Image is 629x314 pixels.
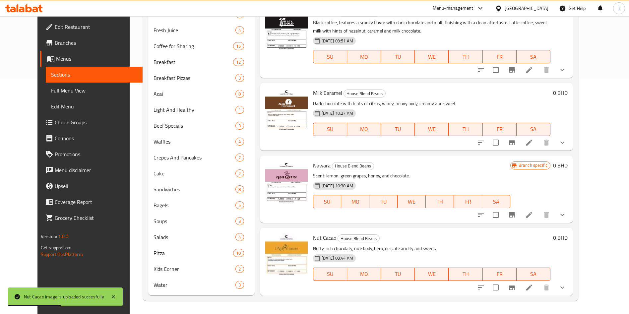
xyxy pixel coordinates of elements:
button: MO [347,123,381,136]
button: sort-choices [473,207,489,223]
button: show more [554,207,570,223]
button: show more [554,135,570,151]
button: SA [517,123,550,136]
a: Edit Restaurant [40,19,143,35]
a: Coverage Report [40,194,143,210]
a: Full Menu View [46,83,143,98]
span: FR [457,197,479,207]
span: Acai [154,90,235,98]
span: 3 [236,218,243,224]
button: TH [449,50,482,63]
span: SA [485,197,508,207]
a: Support.OpsPlatform [41,250,83,259]
h6: 0 BHD [553,88,568,97]
div: items [235,122,244,130]
div: Kids Corner2 [148,261,254,277]
img: Black Gold [265,8,308,50]
span: Sections [51,71,137,79]
button: SA [517,268,550,281]
div: Waffles4 [148,134,254,150]
span: FR [485,52,514,62]
span: J [618,5,620,12]
button: delete [538,135,554,151]
img: Nawara [265,161,308,203]
span: Fresh Juice [154,26,235,34]
button: SU [313,195,342,208]
span: 2 [236,266,243,272]
span: Edit Menu [51,102,137,110]
button: SU [313,268,347,281]
span: SU [316,197,339,207]
div: items [235,154,244,161]
span: Full Menu View [51,87,137,94]
div: items [233,58,244,66]
span: TH [451,269,480,279]
a: Coupons [40,130,143,146]
button: show more [554,280,570,295]
div: Salads4 [148,229,254,245]
span: WE [417,52,446,62]
span: Crepes And Pancakes [154,154,235,161]
div: Soups [154,217,235,225]
span: WE [417,124,446,134]
button: TU [381,268,415,281]
span: Light And Healthy [154,106,235,114]
div: items [235,201,244,209]
button: TH [449,268,482,281]
button: TU [369,195,398,208]
a: Sections [46,67,143,83]
span: TU [372,197,395,207]
div: Acai8 [148,86,254,102]
div: Fresh Juice4 [148,22,254,38]
button: Branch-specific-item [504,280,520,295]
button: SU [313,123,347,136]
p: Scent: lemon, green grapes, honey, and chocolate. [313,172,510,180]
div: items [235,138,244,146]
button: MO [347,50,381,63]
a: Upsell [40,178,143,194]
button: MO [347,268,381,281]
span: Select to update [489,208,503,222]
div: items [235,265,244,273]
span: Beef Specials [154,122,235,130]
span: House Blend Beans [338,235,379,242]
button: WE [398,195,426,208]
div: Bagels5 [148,197,254,213]
div: Nut Cacao image is uploaded succesfully [24,293,104,300]
button: show more [554,62,570,78]
span: [DATE] 10:30 AM [319,183,356,189]
span: 4 [236,139,243,145]
span: Branches [55,39,137,47]
span: 8 [236,186,243,193]
span: SA [519,269,548,279]
a: Edit menu item [525,66,533,74]
span: 4 [236,27,243,33]
a: Branches [40,35,143,51]
span: MO [350,52,378,62]
button: WE [415,50,449,63]
span: Milk Caramel [313,88,342,98]
span: TU [384,269,412,279]
svg: Show Choices [558,283,566,291]
a: Edit menu item [525,139,533,147]
span: TH [451,52,480,62]
span: FR [485,269,514,279]
button: TH [449,123,482,136]
span: FR [485,124,514,134]
span: Menu disclaimer [55,166,137,174]
div: Breakfast Pizzas [154,74,235,82]
button: SU [313,50,347,63]
span: Sandwiches [154,185,235,193]
div: House Blend Beans [344,90,386,97]
span: MO [350,124,378,134]
h6: 0 BHD [553,233,568,242]
div: Breakfast12 [148,54,254,70]
div: Breakfast Pizzas3 [148,70,254,86]
span: Nut Cacao [313,233,336,243]
span: 12 [233,59,243,65]
span: Select to update [489,136,503,150]
div: Water [154,281,235,289]
span: MO [350,269,378,279]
